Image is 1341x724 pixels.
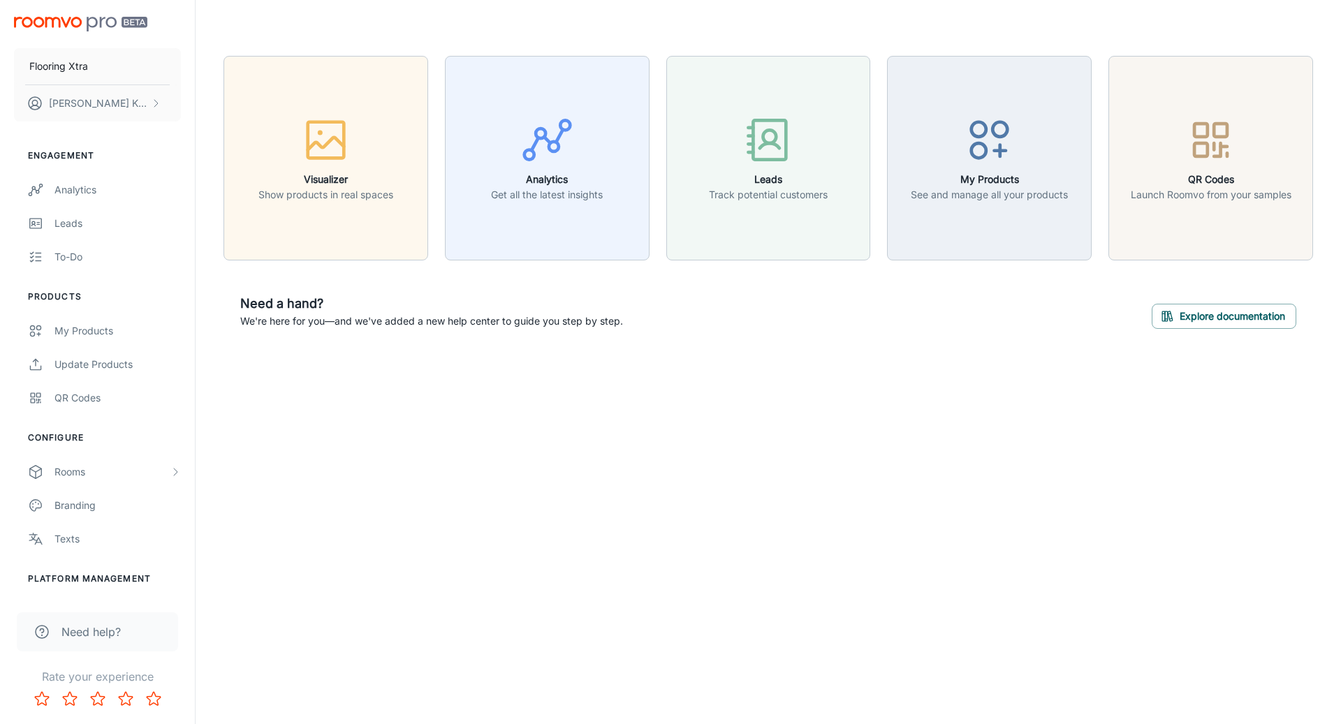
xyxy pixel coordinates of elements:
div: Leads [54,216,181,231]
button: VisualizerShow products in real spaces [223,56,428,260]
button: Explore documentation [1152,304,1296,329]
h6: Leads [709,172,828,187]
a: Explore documentation [1152,308,1296,322]
button: QR CodesLaunch Roomvo from your samples [1108,56,1313,260]
div: To-do [54,249,181,265]
button: LeadsTrack potential customers [666,56,871,260]
button: My ProductsSee and manage all your products [887,56,1092,260]
h6: My Products [911,172,1068,187]
div: Update Products [54,357,181,372]
p: Show products in real spaces [258,187,393,202]
a: My ProductsSee and manage all your products [887,150,1092,164]
p: We're here for you—and we've added a new help center to guide you step by step. [240,313,623,329]
p: Track potential customers [709,187,828,202]
button: [PERSON_NAME] Khurana [14,85,181,121]
h6: QR Codes [1131,172,1291,187]
div: My Products [54,323,181,339]
p: [PERSON_NAME] Khurana [49,96,147,111]
button: AnalyticsGet all the latest insights [445,56,650,260]
h6: Visualizer [258,172,393,187]
a: AnalyticsGet all the latest insights [445,150,650,164]
button: Flooring Xtra [14,48,181,84]
a: LeadsTrack potential customers [666,150,871,164]
p: See and manage all your products [911,187,1068,202]
h6: Analytics [491,172,603,187]
p: Get all the latest insights [491,187,603,202]
img: Roomvo PRO Beta [14,17,147,31]
a: QR CodesLaunch Roomvo from your samples [1108,150,1313,164]
h6: Need a hand? [240,294,623,313]
div: Analytics [54,182,181,198]
p: Flooring Xtra [29,59,88,74]
div: QR Codes [54,390,181,406]
p: Launch Roomvo from your samples [1131,187,1291,202]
